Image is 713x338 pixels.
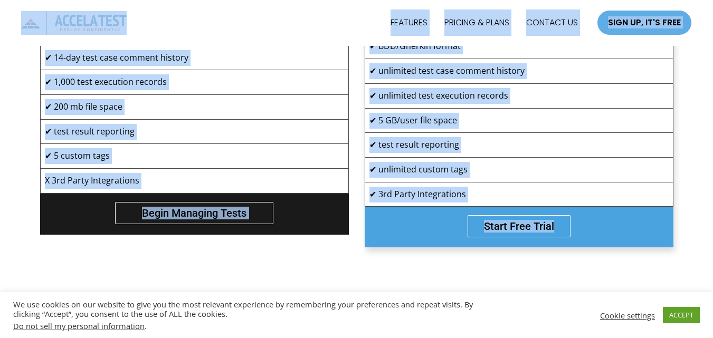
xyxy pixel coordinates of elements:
[382,9,436,36] a: FEATURES
[21,11,127,35] img: icon
[365,34,673,59] td: ✔ BDD/Gherkin format
[365,133,673,158] td: ✔ test result reporting
[365,157,673,182] td: ✔ unlimited custom tags
[663,307,700,323] a: ACCEPT
[13,321,494,331] div: .
[600,311,655,320] a: Cookie settings
[40,95,348,120] td: ✔ 200 mb file space
[40,45,348,70] td: ✔ 14-day test case comment history
[40,119,348,144] td: ✔ test result reporting
[365,108,673,133] td: ✔ 5 GB/user file space
[142,207,246,219] span: Begin Managing tests
[382,9,586,36] nav: Site Navigation
[365,182,673,207] td: ✔ 3rd Party Integrations
[436,9,518,36] a: PRICING & PLANS
[40,144,348,169] td: ✔ 5 custom tags
[597,10,692,35] a: SIGN UP, IT'S FREE
[468,215,571,237] a: Start Free Trial
[115,202,273,224] a: Begin Managing tests
[365,83,673,108] td: ✔ unlimited test execution records
[484,220,554,233] span: Start Free Trial
[21,16,127,28] a: AccelaTest
[518,9,586,36] a: CONTACT US
[40,70,348,95] td: ✔ 1,000 test execution records
[365,59,673,84] td: ✔ unlimited test case comment history
[40,169,348,194] td: Χ 3rd Party Integrations
[13,300,494,331] div: We use cookies on our website to give you the most relevant experience by remembering your prefer...
[13,321,145,331] a: Do not sell my personal information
